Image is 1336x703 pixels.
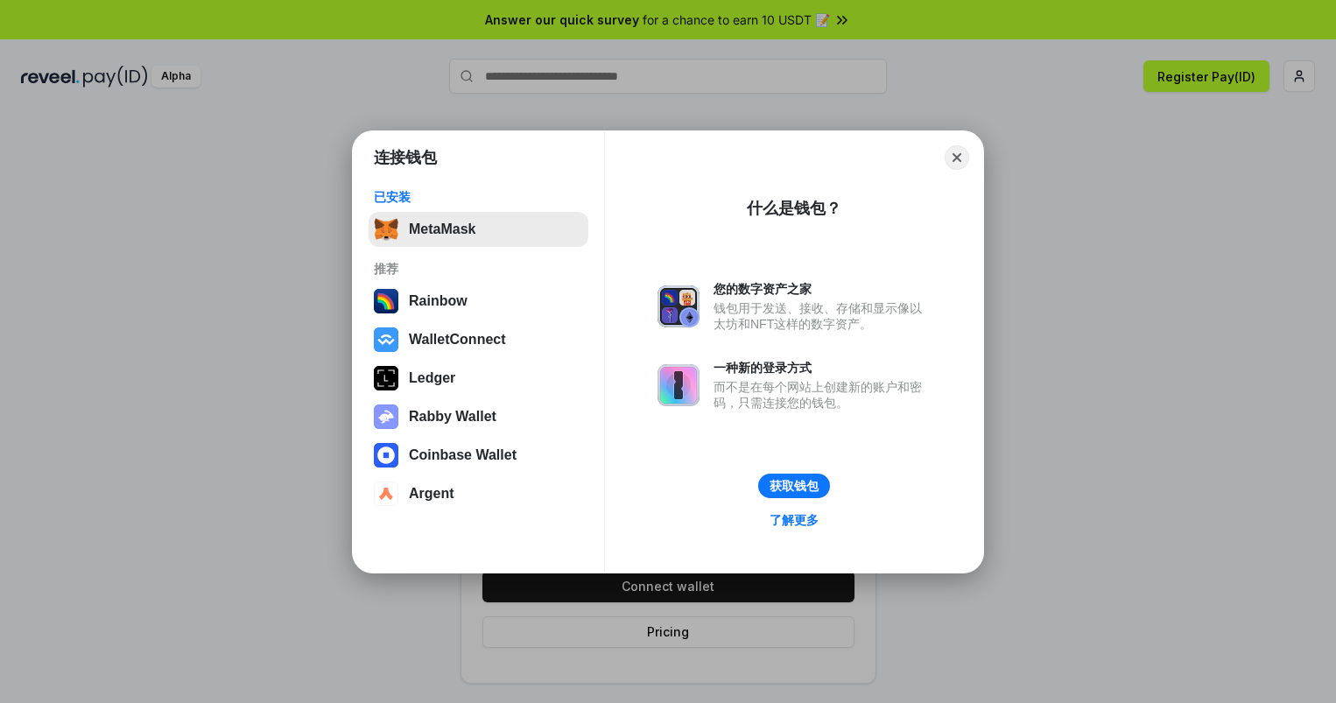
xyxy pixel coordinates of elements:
button: Ledger [369,361,588,396]
button: WalletConnect [369,322,588,357]
div: Rabby Wallet [409,409,496,425]
button: Rabby Wallet [369,399,588,434]
div: Coinbase Wallet [409,447,517,463]
div: Argent [409,486,454,502]
img: svg+xml,%3Csvg%20width%3D%2228%22%20height%3D%2228%22%20viewBox%3D%220%200%2028%2028%22%20fill%3D... [374,443,398,467]
a: 了解更多 [759,509,829,531]
img: svg+xml,%3Csvg%20xmlns%3D%22http%3A%2F%2Fwww.w3.org%2F2000%2Fsvg%22%20fill%3D%22none%22%20viewBox... [657,364,700,406]
button: MetaMask [369,212,588,247]
div: 获取钱包 [770,478,819,494]
div: 推荐 [374,261,583,277]
div: 钱包用于发送、接收、存储和显示像以太坊和NFT这样的数字资产。 [714,300,931,332]
img: svg+xml,%3Csvg%20xmlns%3D%22http%3A%2F%2Fwww.w3.org%2F2000%2Fsvg%22%20fill%3D%22none%22%20viewBox... [374,404,398,429]
button: 获取钱包 [758,474,830,498]
img: svg+xml,%3Csvg%20xmlns%3D%22http%3A%2F%2Fwww.w3.org%2F2000%2Fsvg%22%20width%3D%2228%22%20height%3... [374,366,398,390]
div: 一种新的登录方式 [714,360,931,376]
img: svg+xml,%3Csvg%20fill%3D%22none%22%20height%3D%2233%22%20viewBox%3D%220%200%2035%2033%22%20width%... [374,217,398,242]
div: 您的数字资产之家 [714,281,931,297]
div: Ledger [409,370,455,386]
button: Rainbow [369,284,588,319]
h1: 连接钱包 [374,147,437,168]
div: MetaMask [409,221,475,237]
button: Coinbase Wallet [369,438,588,473]
img: svg+xml,%3Csvg%20xmlns%3D%22http%3A%2F%2Fwww.w3.org%2F2000%2Fsvg%22%20fill%3D%22none%22%20viewBox... [657,285,700,327]
button: Argent [369,476,588,511]
img: svg+xml,%3Csvg%20width%3D%2228%22%20height%3D%2228%22%20viewBox%3D%220%200%2028%2028%22%20fill%3D... [374,482,398,506]
button: Close [945,145,969,170]
img: svg+xml,%3Csvg%20width%3D%22120%22%20height%3D%22120%22%20viewBox%3D%220%200%20120%20120%22%20fil... [374,289,398,313]
div: WalletConnect [409,332,506,348]
div: 了解更多 [770,512,819,528]
div: 而不是在每个网站上创建新的账户和密码，只需连接您的钱包。 [714,379,931,411]
img: svg+xml,%3Csvg%20width%3D%2228%22%20height%3D%2228%22%20viewBox%3D%220%200%2028%2028%22%20fill%3D... [374,327,398,352]
div: Rainbow [409,293,468,309]
div: 已安装 [374,189,583,205]
div: 什么是钱包？ [747,198,841,219]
